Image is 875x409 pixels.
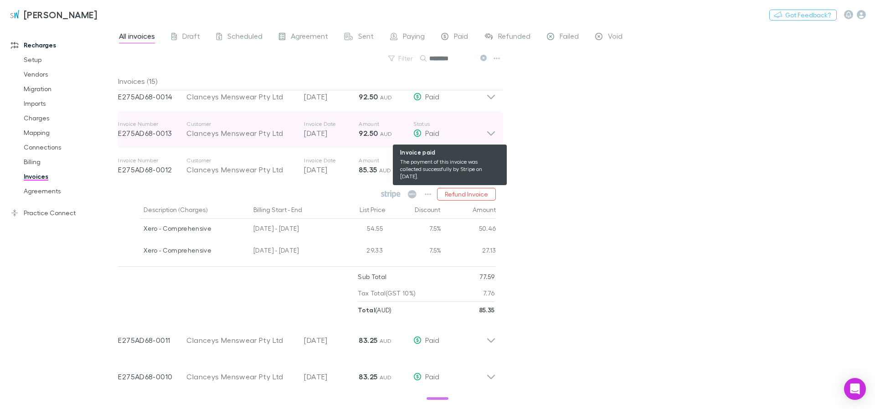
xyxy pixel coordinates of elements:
p: [DATE] [304,128,359,139]
p: E275AD68-0014 [118,91,186,102]
div: 7.5% [386,241,441,263]
p: Sub Total [358,269,386,285]
p: [DATE] [304,164,359,175]
div: 27.13 [441,241,496,263]
a: Charges [15,111,123,125]
a: Billing [15,155,123,169]
img: Sinclair Wilson's Logo [9,9,20,20]
p: E275AD68-0010 [118,371,186,382]
p: [DATE] [304,91,359,102]
strong: 83.25 [359,372,377,381]
p: Amount [359,120,413,128]
div: E275AD68-0011Clanceys Menswear Pty Ltd[DATE]83.25 AUDPaid [111,318,503,355]
div: Clanceys Menswear Pty Ltd [186,335,295,346]
span: Paid [425,336,439,344]
span: Sent [358,31,374,43]
div: Invoice NumberE275AD68-0013CustomerClanceys Menswear Pty LtdInvoice Date[DATE]Amount92.50 AUDStatus [111,111,503,148]
a: Recharges [2,38,123,52]
p: 77.59 [479,269,495,285]
p: E275AD68-0013 [118,128,186,139]
div: 54.55 [332,219,386,241]
div: Clanceys Menswear Pty Ltd [186,128,295,139]
a: Vendors [15,67,123,82]
button: Filter [384,53,418,64]
a: Connections [15,140,123,155]
span: Paid [454,31,468,43]
div: Clanceys Menswear Pty Ltd [186,91,295,102]
div: Xero - Comprehensive [144,241,246,260]
p: Invoice Date [304,157,359,164]
span: AUD [380,337,392,344]
button: Got Feedback? [769,10,837,21]
p: Status [413,157,486,164]
h3: [PERSON_NAME] [24,9,97,20]
strong: 85.35 [479,306,495,314]
a: Setup [15,52,123,67]
p: 7.76 [483,285,494,301]
p: Amount [359,157,413,164]
p: Status [413,120,486,128]
div: [DATE] - [DATE] [250,241,332,263]
span: Refunded [498,31,530,43]
p: E275AD68-0012 [118,164,186,175]
a: Practice Connect [2,206,123,220]
span: Void [608,31,623,43]
span: Scheduled [227,31,262,43]
p: Invoice Number [118,120,186,128]
div: 29.33 [332,241,386,263]
div: Open Intercom Messenger [844,378,866,400]
strong: 85.35 [359,165,377,174]
span: Agreement [291,31,328,43]
a: Imports [15,96,123,111]
a: Invoices [15,169,123,184]
strong: 83.25 [359,336,377,345]
strong: 92.50 [359,92,378,101]
p: Invoice Number [118,157,186,164]
div: Clanceys Menswear Pty Ltd [186,371,295,382]
div: Invoice NumberE275AD68-0012CustomerClanceys Menswear Pty LtdInvoice Date[DATE]Amount85.35 AUDStat... [111,148,503,184]
strong: 92.50 [359,129,378,138]
p: [DATE] [304,335,359,346]
a: Agreements [15,184,123,198]
p: Tax Total (GST 10%) [358,285,416,301]
p: [DATE] [304,371,359,382]
span: AUD [380,130,392,137]
p: ( AUD ) [358,302,391,318]
span: AUD [380,94,392,101]
p: E275AD68-0011 [118,335,186,346]
div: E275AD68-0010Clanceys Menswear Pty Ltd[DATE]83.25 AUDPaid [111,355,503,391]
span: AUD [379,167,391,174]
span: Paying [403,31,425,43]
span: Paid [425,129,439,137]
p: Customer [186,157,295,164]
strong: Total [358,306,375,314]
div: [DATE] - [DATE] [250,219,332,241]
div: 50.46 [441,219,496,241]
div: 7.5% [386,219,441,241]
span: Failed [560,31,579,43]
p: Customer [186,120,295,128]
span: Paid [425,372,439,381]
div: Clanceys Menswear Pty Ltd [186,164,295,175]
span: Paid [425,165,439,174]
div: Xero - Comprehensive [144,219,246,238]
span: AUD [380,374,392,381]
span: Draft [182,31,200,43]
a: [PERSON_NAME] [4,4,103,26]
span: All invoices [119,31,155,43]
a: Migration [15,82,123,96]
a: Mapping [15,125,123,140]
div: E275AD68-0014Clanceys Menswear Pty Ltd[DATE]92.50 AUDPaid [111,75,503,111]
button: Refund Invoice [437,188,496,201]
p: Invoice Date [304,120,359,128]
span: Paid [425,92,439,101]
